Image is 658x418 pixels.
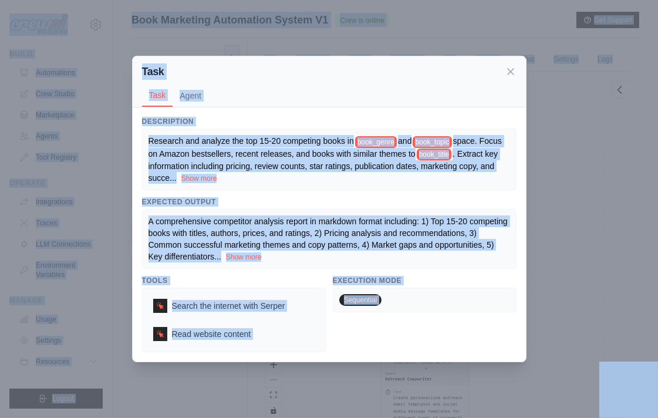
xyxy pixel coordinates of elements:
[149,215,510,262] div: ...
[142,197,517,207] h3: Expected Output
[413,136,451,148] span: book_topic
[142,276,326,285] h3: Tools
[226,252,262,262] button: Show more
[333,276,517,285] h3: Execution Mode
[172,300,285,312] span: Search the internet with Serper
[149,136,354,146] span: Research and analyze the top 15-20 competing books in
[149,136,502,158] span: space. Focus on Amazon bestsellers, recent releases, and books with similar themes to
[149,135,510,184] div: ...
[149,217,508,261] span: A comprehensive competitor analysis report in markdown format including: 1) Top 15-20 competing b...
[417,149,451,160] span: book_title
[339,294,382,306] span: Sequential
[599,362,658,418] div: أداة الدردشة
[599,362,658,418] iframe: Chat Widget
[142,117,517,126] h3: Description
[398,136,411,146] span: and
[355,136,397,148] span: book_genre
[149,149,498,183] span: . Extract key information including pricing, review counts, star ratings, publication dates, mark...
